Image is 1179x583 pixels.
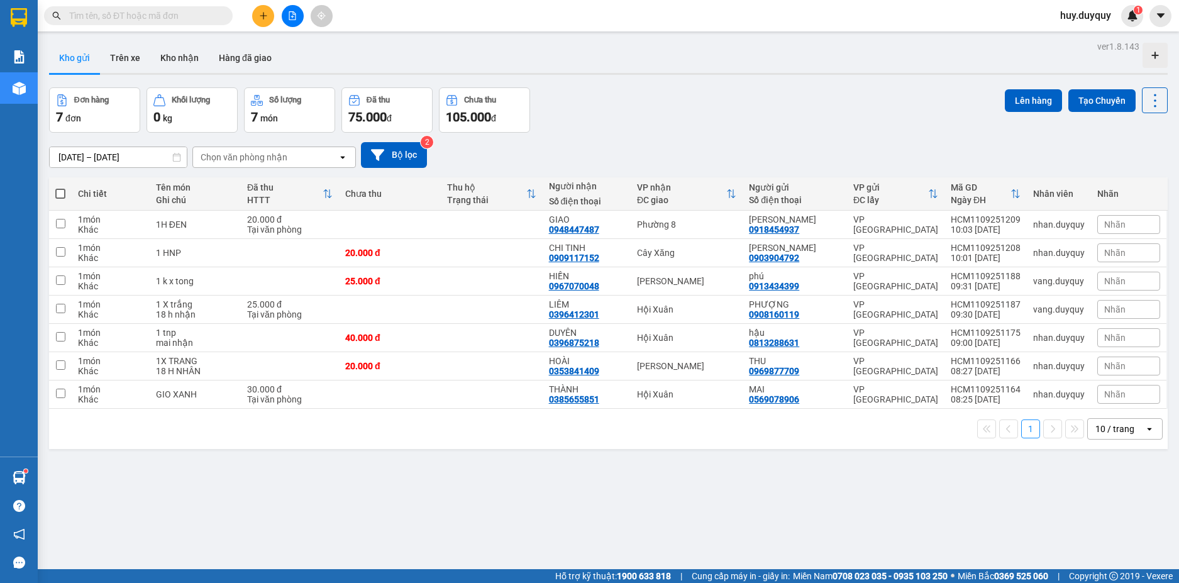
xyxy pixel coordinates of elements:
div: Số điện thoại [749,195,841,205]
div: HUNG THANH [749,243,841,253]
div: VP gửi [853,182,928,192]
div: 20.000 đ [247,214,333,225]
div: 09:00 [DATE] [951,338,1021,348]
div: 1 k x tong [156,276,235,286]
div: 1 món [78,243,143,253]
div: HTTT [247,195,323,205]
div: HCM1109251166 [951,356,1021,366]
div: Người nhận [549,181,624,191]
div: THÀNH [549,384,624,394]
div: 1 món [78,299,143,309]
span: | [1058,569,1060,583]
div: Khác [78,309,143,319]
div: Người gửi [749,182,841,192]
div: VP [GEOGRAPHIC_DATA] [853,299,938,319]
div: Khác [78,281,143,291]
span: Cung cấp máy in - giấy in: [692,569,790,583]
svg: open [1144,424,1154,434]
div: HCM1109251175 [951,328,1021,338]
div: nhan.duyquy [1033,389,1085,399]
div: Khác [78,253,143,263]
button: Trên xe [100,43,150,73]
div: VP [GEOGRAPHIC_DATA] [853,214,938,235]
div: hậu [749,328,841,338]
span: 7 [56,109,63,125]
div: 0909117152 [549,253,599,263]
div: nhan.duyquy [1033,248,1085,258]
div: Đã thu [247,182,323,192]
button: Đã thu75.000đ [341,87,433,133]
th: Toggle SortBy [944,177,1027,211]
span: message [13,557,25,569]
div: VP [GEOGRAPHIC_DATA] [853,271,938,291]
span: aim [317,11,326,20]
div: 0908160119 [749,309,799,319]
span: notification [13,528,25,540]
div: 0969877709 [749,366,799,376]
button: 1 [1021,419,1040,438]
div: 1 HNP [156,248,235,258]
span: Nhãn [1104,219,1126,230]
div: nhan.duyquy [1033,219,1085,230]
span: đ [491,113,496,123]
div: HCM1109251208 [951,243,1021,253]
button: Tạo Chuyến [1068,89,1136,112]
div: 20.000 đ [345,361,435,371]
div: 20.000 đ [345,248,435,258]
div: Hội Xuân [637,333,736,343]
div: Thu hộ [447,182,526,192]
button: Lên hàng [1005,89,1062,112]
span: huy.duyquy [1050,8,1121,23]
div: HIỀN [549,271,624,281]
img: solution-icon [13,50,26,64]
span: Nhãn [1104,276,1126,286]
span: file-add [288,11,297,20]
span: copyright [1109,572,1118,580]
span: Nhãn [1104,248,1126,258]
span: Miền Bắc [958,569,1048,583]
div: nhan.duyquy [1033,333,1085,343]
div: 10:03 [DATE] [951,225,1021,235]
div: 40.000 đ [345,333,435,343]
div: nhan.duyquy [1033,361,1085,371]
div: Khác [78,394,143,404]
div: ĐC lấy [853,195,928,205]
button: Kho gửi [49,43,100,73]
div: mai nhận [156,338,235,348]
div: CHI TINH [549,243,624,253]
div: 1 món [78,356,143,366]
div: Tại văn phòng [247,309,333,319]
button: plus [252,5,274,27]
div: [PERSON_NAME] [637,276,736,286]
div: VP nhận [637,182,726,192]
span: Miền Nam [793,569,948,583]
button: Đơn hàng7đơn [49,87,140,133]
span: Nhãn [1104,361,1126,371]
div: 1 món [78,328,143,338]
span: Nhãn [1104,304,1126,314]
div: Ghi chú [156,195,235,205]
div: Chọn văn phòng nhận [201,151,287,164]
span: caret-down [1155,10,1166,21]
div: 0396875218 [549,338,599,348]
img: logo-vxr [11,8,27,27]
div: Khác [78,338,143,348]
div: ĐC giao [637,195,726,205]
span: món [260,113,278,123]
span: đ [387,113,392,123]
div: HOÀI [549,356,624,366]
input: Tìm tên, số ĐT hoặc mã đơn [69,9,218,23]
div: DUYÊN [549,328,624,338]
div: VP [GEOGRAPHIC_DATA] [853,243,938,263]
div: 0385655851 [549,394,599,404]
div: 1 X trắng [156,299,235,309]
div: 09:31 [DATE] [951,281,1021,291]
div: GIO XANH [156,389,235,399]
div: Hội Xuân [637,304,736,314]
div: Đã thu [367,96,390,104]
div: Tại văn phòng [247,225,333,235]
div: 1X TRANG [156,356,235,366]
div: Ngày ĐH [951,195,1010,205]
div: 25.000 đ [345,276,435,286]
div: 0948447487 [549,225,599,235]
